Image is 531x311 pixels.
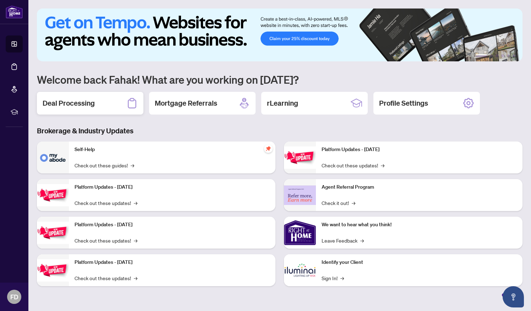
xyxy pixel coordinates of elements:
p: Self-Help [75,146,270,154]
h3: Brokerage & Industry Updates [37,126,522,136]
span: → [134,274,137,282]
button: 3 [496,54,498,57]
a: Check out these updates!→ [322,161,384,169]
span: → [134,199,137,207]
img: We want to hear what you think! [284,217,316,249]
a: Check out these updates!→ [75,237,137,244]
p: Platform Updates - [DATE] [75,183,270,191]
img: Slide 0 [37,9,522,61]
p: Agent Referral Program [322,183,517,191]
p: Platform Updates - [DATE] [75,259,270,266]
h2: Deal Processing [43,98,95,108]
a: Check out these guides!→ [75,161,134,169]
img: Self-Help [37,141,69,173]
h2: Mortgage Referrals [155,98,217,108]
a: Check out these updates!→ [75,199,137,207]
a: Leave Feedback→ [322,237,364,244]
button: 4 [501,54,504,57]
a: Check it out!→ [322,199,355,207]
span: → [360,237,364,244]
button: 6 [513,54,515,57]
button: Open asap [503,286,524,307]
span: → [131,161,134,169]
h2: Profile Settings [379,98,428,108]
img: Identify your Client [284,254,316,286]
img: Platform Updates - June 23, 2025 [284,146,316,169]
a: Check out these updates!→ [75,274,137,282]
p: We want to hear what you think! [322,221,517,229]
img: Platform Updates - July 8, 2025 [37,259,69,282]
span: pushpin [264,144,273,153]
img: Platform Updates - September 16, 2025 [37,184,69,206]
a: Sign In!→ [322,274,344,282]
h2: rLearning [267,98,298,108]
img: Agent Referral Program [284,185,316,205]
img: logo [6,5,23,18]
span: → [381,161,384,169]
h1: Welcome back Fahak! What are you working on [DATE]? [37,73,522,86]
button: 2 [490,54,493,57]
span: FD [10,292,18,302]
span: → [340,274,344,282]
button: 5 [507,54,510,57]
p: Platform Updates - [DATE] [75,221,270,229]
span: → [352,199,355,207]
p: Identify your Client [322,259,517,266]
button: 1 [476,54,487,57]
p: Platform Updates - [DATE] [322,146,517,154]
img: Platform Updates - July 21, 2025 [37,222,69,244]
span: → [134,237,137,244]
